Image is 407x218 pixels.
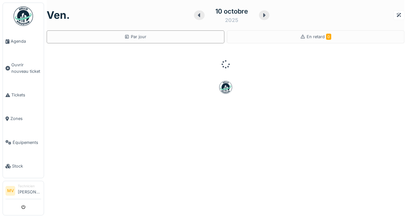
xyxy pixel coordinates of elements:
span: En retard [307,34,331,39]
li: MV [6,186,15,196]
span: Agenda [11,38,41,44]
a: Agenda [3,29,44,53]
a: Ouvrir nouveau ticket [3,53,44,83]
span: Tickets [11,92,41,98]
span: Zones [10,115,41,122]
span: Ouvrir nouveau ticket [11,62,41,74]
div: 10 octobre [215,6,248,16]
h1: ven. [47,9,70,21]
div: Technicien [18,184,41,189]
div: 2025 [225,16,238,24]
a: Équipements [3,131,44,154]
img: badge-BVDL4wpA.svg [219,81,232,94]
a: Tickets [3,83,44,107]
div: Par jour [124,34,146,40]
li: [PERSON_NAME] [18,184,41,198]
a: Zones [3,107,44,130]
span: Stock [12,163,41,169]
span: Équipements [13,139,41,146]
img: Badge_color-CXgf-gQk.svg [14,6,33,26]
a: Stock [3,154,44,178]
span: 0 [326,34,331,40]
a: MV Technicien[PERSON_NAME] [6,184,41,199]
